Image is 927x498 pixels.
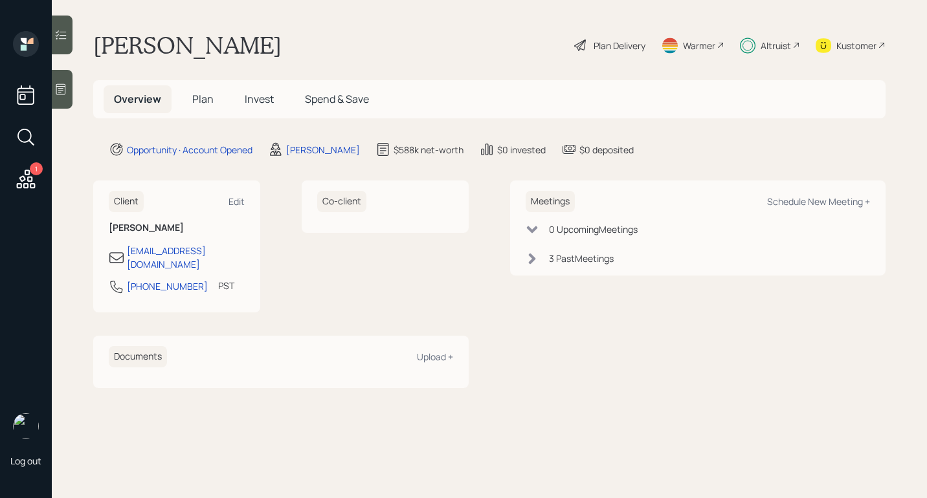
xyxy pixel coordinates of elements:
[683,39,715,52] div: Warmer
[594,39,645,52] div: Plan Delivery
[549,222,638,236] div: 0 Upcoming Meeting s
[549,252,614,265] div: 3 Past Meeting s
[127,279,208,293] div: [PHONE_NUMBER]
[767,195,870,208] div: Schedule New Meeting +
[13,413,39,439] img: aleksandra-headshot.png
[109,346,167,367] h6: Documents
[10,455,41,467] div: Log out
[286,143,360,157] div: [PERSON_NAME]
[229,195,245,208] div: Edit
[109,191,144,212] h6: Client
[526,191,575,212] h6: Meetings
[761,39,791,52] div: Altruist
[836,39,877,52] div: Kustomer
[30,162,43,175] div: 1
[305,92,369,106] span: Spend & Save
[192,92,214,106] span: Plan
[127,244,245,271] div: [EMAIL_ADDRESS][DOMAIN_NAME]
[218,279,234,292] div: PST
[109,222,245,233] h6: [PERSON_NAME]
[114,92,161,106] span: Overview
[127,143,252,157] div: Opportunity · Account Opened
[93,31,282,60] h1: [PERSON_NAME]
[417,351,453,363] div: Upload +
[497,143,546,157] div: $0 invested
[579,143,634,157] div: $0 deposited
[245,92,274,106] span: Invest
[394,143,463,157] div: $588k net-worth
[317,191,366,212] h6: Co-client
